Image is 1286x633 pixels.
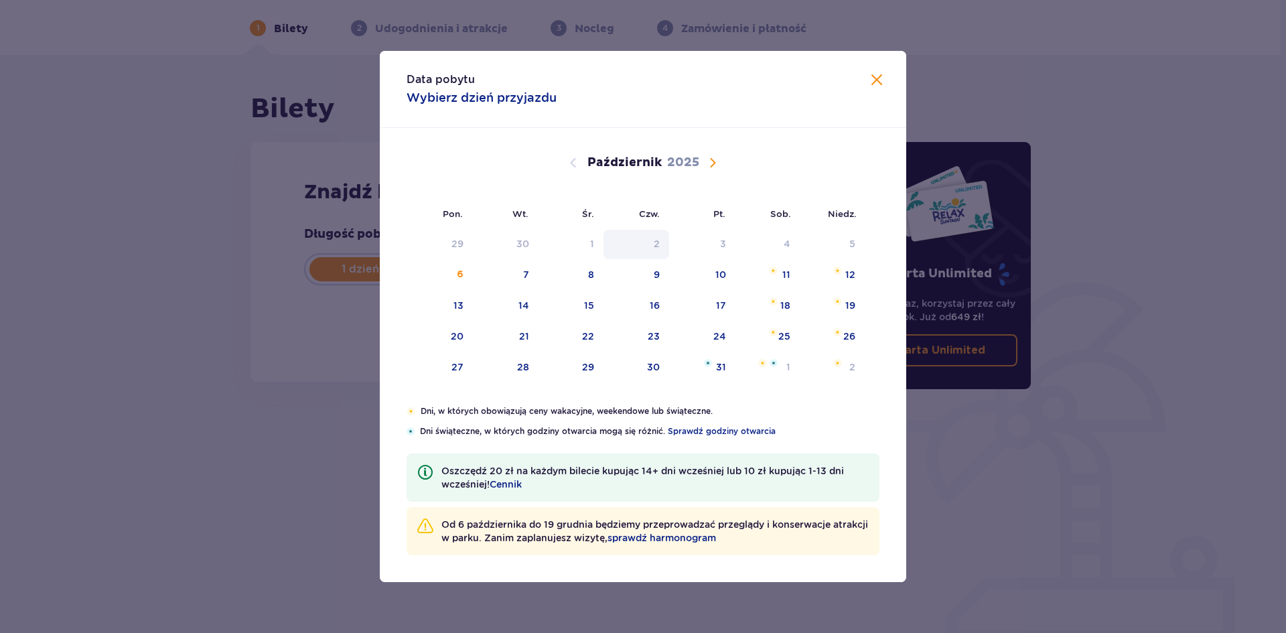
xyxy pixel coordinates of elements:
div: 6 [457,268,463,281]
div: 16 [650,299,660,312]
td: piątek, 31 października 2025 [669,353,735,382]
div: 29 [582,360,594,374]
small: Wt. [512,208,528,219]
td: piątek, 10 października 2025 [669,261,735,290]
button: Zamknij [869,72,885,89]
p: Wybierz dzień przyjazdu [407,90,557,106]
p: Dni świąteczne, w których godziny otwarcia mogą się różnić. [420,425,879,437]
img: Pomarańczowa gwiazdka [407,407,415,415]
div: 10 [715,268,726,281]
p: Dni, w których obowiązują ceny wakacyjne, weekendowe lub świąteczne. [421,405,879,417]
img: Pomarańczowa gwiazdka [833,359,842,367]
td: niedziela, 2 listopada 2025 [800,353,865,382]
div: 5 [849,237,855,251]
div: 3 [720,237,726,251]
div: 22 [582,330,594,343]
img: Niebieska gwiazdka [704,359,712,367]
td: sobota, 11 października 2025 [735,261,800,290]
td: Data niedostępna. niedziela, 5 października 2025 [800,230,865,259]
td: wtorek, 14 października 2025 [473,291,539,321]
td: poniedziałek, 20 października 2025 [407,322,473,352]
div: 14 [518,299,529,312]
td: środa, 15 października 2025 [539,291,603,321]
img: Pomarańczowa gwiazdka [769,297,778,305]
p: Data pobytu [407,72,475,87]
td: czwartek, 9 października 2025 [603,261,670,290]
div: 26 [843,330,855,343]
td: niedziela, 19 października 2025 [800,291,865,321]
small: Sob. [770,208,791,219]
div: 21 [519,330,529,343]
div: 20 [451,330,463,343]
div: 19 [845,299,855,312]
div: 9 [654,268,660,281]
div: 23 [648,330,660,343]
div: 7 [523,268,529,281]
img: Pomarańczowa gwiazdka [769,328,778,336]
img: Niebieska gwiazdka [770,359,778,367]
td: poniedziałek, 6 października 2025 [407,261,473,290]
div: 30 [516,237,529,251]
img: Niebieska gwiazdka [407,427,415,435]
div: 25 [778,330,790,343]
div: 13 [453,299,463,312]
a: Cennik [490,478,522,491]
div: 1 [590,237,594,251]
td: Data niedostępna. czwartek, 2 października 2025 [603,230,670,259]
div: 30 [647,360,660,374]
td: wtorek, 21 października 2025 [473,322,539,352]
div: 27 [451,360,463,374]
img: Pomarańczowa gwiazdka [833,328,842,336]
div: 17 [716,299,726,312]
td: wtorek, 7 października 2025 [473,261,539,290]
td: Data niedostępna. sobota, 4 października 2025 [735,230,800,259]
a: Sprawdź godziny otwarcia [668,425,776,437]
div: 28 [517,360,529,374]
div: 29 [451,237,463,251]
button: Poprzedni miesiąc [565,155,581,171]
img: Pomarańczowa gwiazdka [833,267,842,275]
td: środa, 29 października 2025 [539,353,603,382]
small: Czw. [639,208,660,219]
p: Od 6 października do 19 grudnia będziemy przeprowadzać przeglądy i konserwacje atrakcji w parku. ... [441,518,869,545]
td: środa, 22 października 2025 [539,322,603,352]
td: Data niedostępna. piątek, 3 października 2025 [669,230,735,259]
small: Niedz. [828,208,857,219]
p: Październik [587,155,662,171]
div: 11 [782,268,790,281]
td: Data niedostępna. środa, 1 października 2025 [539,230,603,259]
td: Data niedostępna. poniedziałek, 29 września 2025 [407,230,473,259]
td: Data niedostępna. wtorek, 30 września 2025 [473,230,539,259]
div: 8 [588,268,594,281]
div: 4 [784,237,790,251]
td: niedziela, 26 października 2025 [800,322,865,352]
td: niedziela, 12 października 2025 [800,261,865,290]
small: Śr. [582,208,594,219]
div: 15 [584,299,594,312]
div: 18 [780,299,790,312]
td: czwartek, 30 października 2025 [603,353,670,382]
button: Następny miesiąc [705,155,721,171]
td: czwartek, 16 października 2025 [603,291,670,321]
td: czwartek, 23 października 2025 [603,322,670,352]
div: 24 [713,330,726,343]
img: Pomarańczowa gwiazdka [769,267,778,275]
img: Pomarańczowa gwiazdka [833,297,842,305]
td: wtorek, 28 października 2025 [473,353,539,382]
td: piątek, 24 października 2025 [669,322,735,352]
div: 12 [845,268,855,281]
td: sobota, 18 października 2025 [735,291,800,321]
td: środa, 8 października 2025 [539,261,603,290]
p: 2025 [667,155,699,171]
td: sobota, 1 listopada 2025 [735,353,800,382]
a: sprawdź harmonogram [608,531,716,545]
small: Pt. [713,208,725,219]
div: 1 [786,360,790,374]
div: 31 [716,360,726,374]
div: 2 [654,237,660,251]
p: Oszczędź 20 zł na każdym bilecie kupując 14+ dni wcześniej lub 10 zł kupując 1-13 dni wcześniej! [441,464,869,491]
td: sobota, 25 października 2025 [735,322,800,352]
